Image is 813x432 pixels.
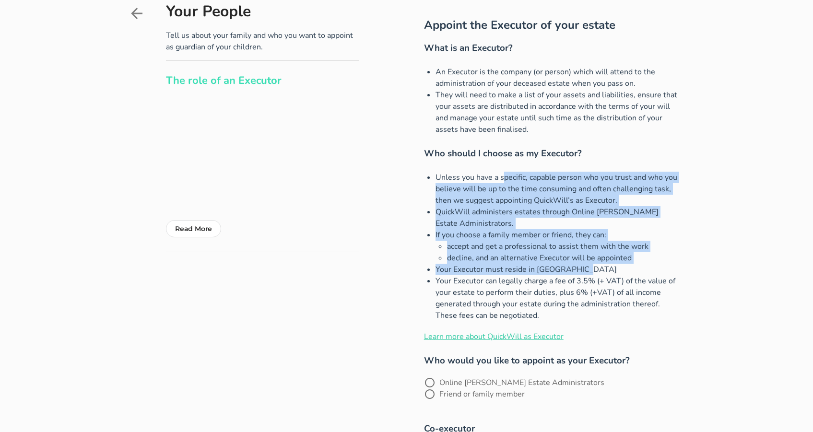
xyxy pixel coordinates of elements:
h2: The role of an Executor [166,75,359,86]
h3: Who would you like to appoint as your Executor? [424,354,679,367]
li: An Executor is the company (or person) which will attend to the administration of your deceased e... [436,66,679,89]
p: Read More [175,223,212,234]
li: decline, and an alternative Executor will be appointed [447,252,679,264]
h1: Your People [166,3,359,20]
li: Your Executor must reside in [GEOGRAPHIC_DATA] [436,264,679,275]
label: Online [PERSON_NAME] Estate Administrators [439,378,604,387]
h3: Who should I choose as my Executor? [424,147,679,160]
h3: What is an Executor? [424,41,679,55]
p: Tell us about your family and who you want to appoint as guardian of your children. [166,30,359,53]
li: If you choose a family member or friend, they can: [436,229,679,264]
li: Unless you have a specific, capable person who you trust and who you believe will be up to the ti... [436,172,679,206]
li: Your Executor can legally charge a fee of 3.5% (+ VAT) of the value of your estate to perform the... [436,275,679,321]
li: accept and get a professional to assist them with the work [447,241,679,252]
label: Friend or family member [439,389,525,399]
li: They will need to make a list of your assets and liabilities, ensure that your assets are distrib... [436,89,679,135]
button: Read More [166,220,221,237]
a: Learn more about QuickWill as Executor [424,331,564,342]
h2: Appoint the Executor of your estate [424,16,679,34]
li: QuickWill administers estates through Online [PERSON_NAME] Estate Administrators. [436,206,679,229]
